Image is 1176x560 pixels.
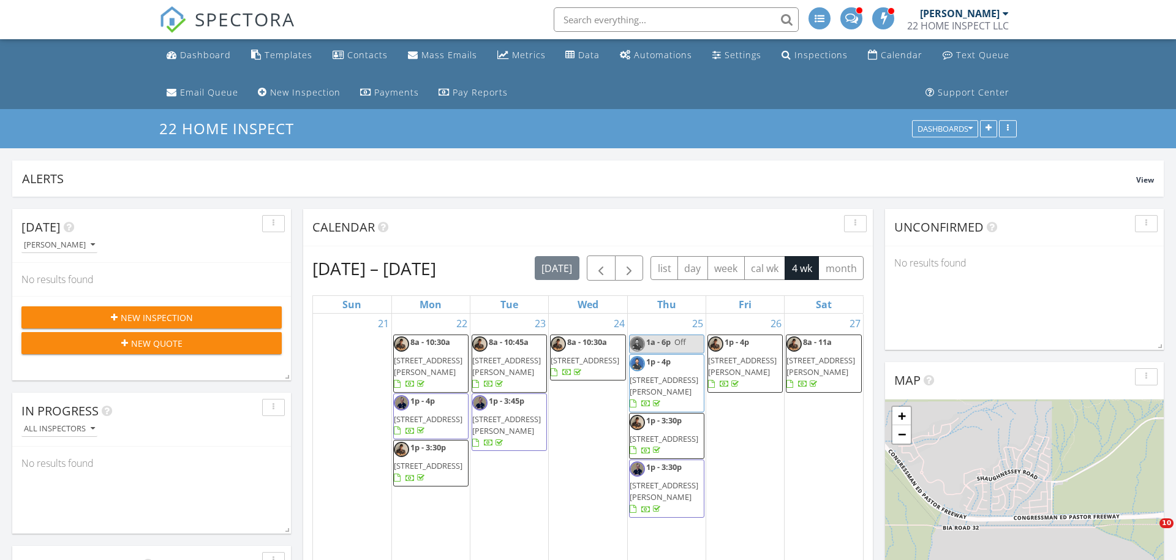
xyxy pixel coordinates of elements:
[472,336,541,390] a: 8a - 10:45a [STREET_ADDRESS][PERSON_NAME]
[328,44,393,67] a: Contacts
[355,81,424,104] a: Payments
[180,49,231,61] div: Dashboard
[777,44,853,67] a: Inspections
[24,241,95,249] div: [PERSON_NAME]
[707,335,783,393] a: 1p - 4p [STREET_ADDRESS][PERSON_NAME]
[21,306,282,328] button: New Inspection
[578,49,600,61] div: Data
[393,335,469,393] a: 8a - 10:30a [STREET_ADDRESS][PERSON_NAME]
[646,415,682,426] span: 1p - 3:30p
[786,335,862,393] a: 8a - 11a [STREET_ADDRESS][PERSON_NAME]
[21,421,97,437] button: All Inspectors
[918,125,973,134] div: Dashboards
[410,395,435,406] span: 1p - 4p
[786,355,855,377] span: [STREET_ADDRESS][PERSON_NAME]
[394,395,409,411] img: autin_3.jpg
[410,336,450,347] span: 8a - 10:30a
[410,442,446,453] span: 1p - 3:30p
[21,332,282,354] button: New Quote
[813,296,834,313] a: Saturday
[818,256,864,280] button: month
[472,335,547,393] a: 8a - 10:45a [STREET_ADDRESS][PERSON_NAME]
[347,49,388,61] div: Contacts
[472,395,488,411] img: autin_3.jpg
[21,403,99,419] span: In Progress
[162,44,236,67] a: Dashboard
[374,86,419,98] div: Payments
[646,356,671,367] span: 1p - 4p
[159,118,304,138] a: 22 Home Inspect
[567,336,607,347] span: 8a - 10:30a
[394,414,462,425] span: [STREET_ADDRESS]
[907,20,1009,32] div: 22 HOME INSPECT LLC
[847,314,863,333] a: Go to September 27, 2025
[634,49,692,61] div: Automations
[434,81,513,104] a: Pay Reports
[21,237,97,254] button: [PERSON_NAME]
[512,49,546,61] div: Metrics
[22,170,1136,187] div: Alerts
[472,393,547,452] a: 1p - 3:45p [STREET_ADDRESS][PERSON_NAME]
[630,356,645,371] img: me1.jpg
[786,336,802,352] img: kevin_2.jpg
[655,296,679,313] a: Thursday
[472,414,541,436] span: [STREET_ADDRESS][PERSON_NAME]
[629,460,704,518] a: 1p - 3:30p [STREET_ADDRESS][PERSON_NAME]
[131,337,183,350] span: New Quote
[159,6,186,33] img: The Best Home Inspection Software - Spectora
[393,440,469,486] a: 1p - 3:30p [STREET_ADDRESS]
[180,86,238,98] div: Email Queue
[630,336,645,352] img: me1.jpg
[12,263,291,296] div: No results found
[630,415,645,430] img: kevin_2.jpg
[550,335,625,381] a: 8a - 10:30a [STREET_ADDRESS]
[492,44,551,67] a: Metrics
[690,314,706,333] a: Go to September 25, 2025
[535,256,579,280] button: [DATE]
[21,219,61,235] span: [DATE]
[707,44,766,67] a: Settings
[881,49,922,61] div: Calendar
[551,336,566,352] img: kevin_2.jpg
[551,336,619,377] a: 8a - 10:30a [STREET_ADDRESS]
[646,336,671,347] span: 1a - 6p
[630,374,698,397] span: [STREET_ADDRESS][PERSON_NAME]
[630,356,698,409] a: 1p - 4p [STREET_ADDRESS][PERSON_NAME]
[24,425,95,433] div: All Inspectors
[885,246,1164,279] div: No results found
[1136,175,1154,185] span: View
[708,355,777,377] span: [STREET_ADDRESS][PERSON_NAME]
[12,447,291,480] div: No results found
[708,336,777,390] a: 1p - 4p [STREET_ADDRESS][PERSON_NAME]
[646,461,682,472] span: 1p - 3:30p
[1134,518,1164,548] iframe: Intercom live chat
[912,121,978,138] button: Dashboards
[375,314,391,333] a: Go to September 21, 2025
[615,255,644,281] button: Next
[551,355,619,366] span: [STREET_ADDRESS]
[630,461,645,477] img: autin_3.jpg
[159,17,295,42] a: SPECTORA
[403,44,482,67] a: Mass Emails
[340,296,364,313] a: Sunday
[894,219,984,235] span: Unconfirmed
[489,395,524,406] span: 1p - 3:45p
[121,311,193,324] span: New Inspection
[312,219,375,235] span: Calendar
[575,296,601,313] a: Wednesday
[630,415,698,456] a: 1p - 3:30p [STREET_ADDRESS]
[725,49,761,61] div: Settings
[417,296,444,313] a: Monday
[312,256,436,281] h2: [DATE] – [DATE]
[162,81,243,104] a: Email Queue
[454,314,470,333] a: Go to September 22, 2025
[472,336,488,352] img: kevin_2.jpg
[393,393,469,440] a: 1p - 4p [STREET_ADDRESS]
[394,460,462,471] span: [STREET_ADDRESS]
[736,296,754,313] a: Friday
[1159,518,1174,528] span: 10
[768,314,784,333] a: Go to September 26, 2025
[785,256,819,280] button: 4 wk
[195,6,295,32] span: SPECTORA
[587,255,616,281] button: Previous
